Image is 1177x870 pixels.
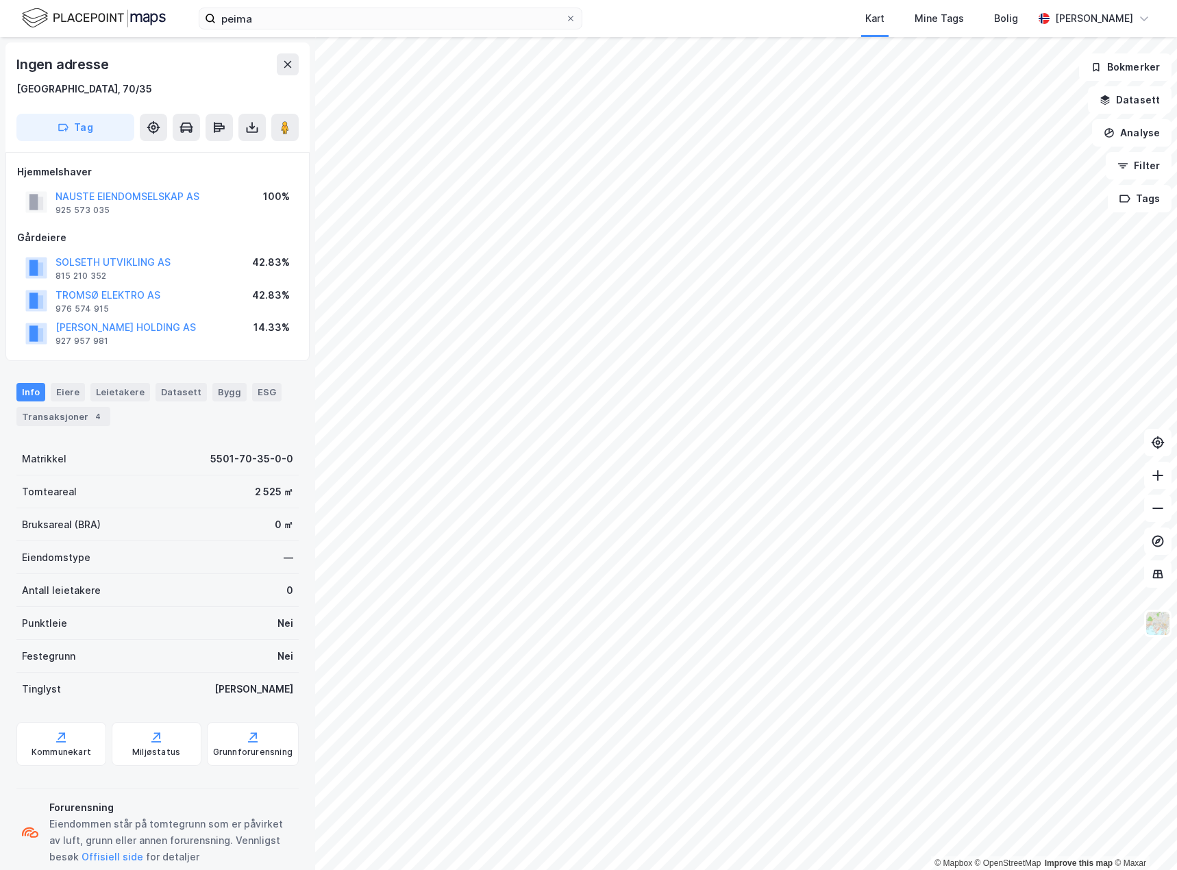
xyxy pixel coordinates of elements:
div: — [284,549,293,566]
div: Gårdeiere [17,229,298,246]
button: Filter [1106,152,1172,179]
div: Kommunekart [32,747,91,758]
div: Forurensning [49,799,293,816]
div: Eiendomstype [22,549,90,566]
div: Leietakere [90,383,150,401]
div: Tinglyst [22,681,61,697]
button: Analyse [1092,119,1172,147]
div: 0 ㎡ [275,517,293,533]
div: ESG [252,383,282,401]
div: Eiendommen står på tomtegrunn som er påvirket av luft, grunn eller annen forurensning. Vennligst ... [49,816,293,865]
div: 815 210 352 [55,271,106,282]
div: Nei [277,648,293,664]
div: [PERSON_NAME] [214,681,293,697]
img: Z [1145,610,1171,636]
a: Improve this map [1045,858,1113,868]
div: 42.83% [252,287,290,303]
div: Mine Tags [915,10,964,27]
div: Hjemmelshaver [17,164,298,180]
div: 925 573 035 [55,205,110,216]
div: Bolig [994,10,1018,27]
button: Datasett [1088,86,1172,114]
input: Søk på adresse, matrikkel, gårdeiere, leietakere eller personer [216,8,565,29]
div: Transaksjoner [16,407,110,426]
button: Bokmerker [1079,53,1172,81]
div: 0 [286,582,293,599]
div: Info [16,383,45,401]
div: 5501-70-35-0-0 [210,451,293,467]
div: Grunnforurensning [213,747,293,758]
div: 42.83% [252,254,290,271]
div: 2 525 ㎡ [255,484,293,500]
div: 100% [263,188,290,205]
button: Tags [1108,185,1172,212]
div: Bygg [212,383,247,401]
div: Tomteareal [22,484,77,500]
div: Miljøstatus [132,747,180,758]
button: Tag [16,114,134,141]
div: [GEOGRAPHIC_DATA], 70/35 [16,81,152,97]
div: Matrikkel [22,451,66,467]
div: Nei [277,615,293,632]
div: [PERSON_NAME] [1055,10,1133,27]
div: 976 574 915 [55,303,109,314]
div: Antall leietakere [22,582,101,599]
a: OpenStreetMap [975,858,1041,868]
div: 4 [91,410,105,423]
div: Eiere [51,383,85,401]
div: Bruksareal (BRA) [22,517,101,533]
div: Kontrollprogram for chat [1108,804,1177,870]
iframe: Chat Widget [1108,804,1177,870]
div: Punktleie [22,615,67,632]
div: 14.33% [253,319,290,336]
div: Kart [865,10,884,27]
div: 927 957 981 [55,336,108,347]
a: Mapbox [934,858,972,868]
div: Datasett [156,383,207,401]
img: logo.f888ab2527a4732fd821a326f86c7f29.svg [22,6,166,30]
div: Ingen adresse [16,53,111,75]
div: Festegrunn [22,648,75,664]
